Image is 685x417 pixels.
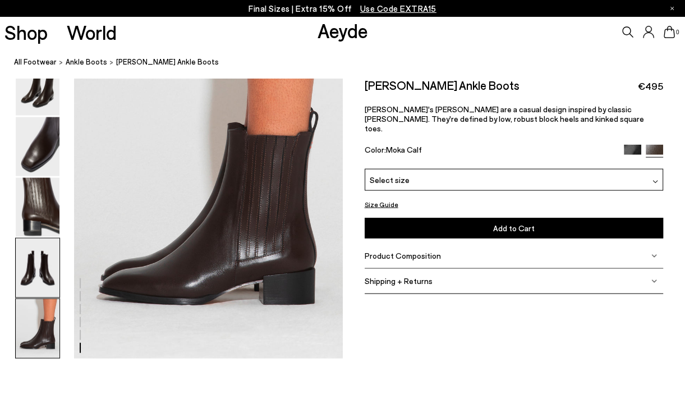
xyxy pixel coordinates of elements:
[4,22,48,42] a: Shop
[16,178,59,237] img: Neil Leather Ankle Boots - Image 4
[664,26,675,38] a: 0
[16,239,59,297] img: Neil Leather Ankle Boots - Image 5
[370,174,410,186] span: Select size
[66,57,107,66] span: Ankle Boots
[365,276,433,286] span: Shipping + Returns
[365,78,520,92] h2: [PERSON_NAME] Ankle Boots
[365,197,398,211] button: Size Guide
[651,253,657,259] img: svg%3E
[16,117,59,176] img: Neil Leather Ankle Boots - Image 3
[16,299,59,358] img: Neil Leather Ankle Boots - Image 6
[365,251,441,260] span: Product Composition
[360,3,436,13] span: Navigate to /collections/ss25-final-sizes
[638,79,663,93] span: €495
[318,19,368,42] a: Aeyde
[249,2,436,16] p: Final Sizes | Extra 15% Off
[675,29,681,35] span: 0
[116,56,219,68] span: [PERSON_NAME] Ankle Boots
[651,278,657,284] img: svg%3E
[67,22,117,42] a: World
[386,144,422,154] span: Moka Calf
[365,218,663,239] button: Add to Cart
[493,223,535,233] span: Add to Cart
[365,144,614,157] div: Color:
[365,104,644,133] span: [PERSON_NAME]'s [PERSON_NAME] are a casual design inspired by classic [PERSON_NAME]. They're defi...
[652,179,658,185] img: svg%3E
[14,47,685,78] nav: breadcrumb
[14,56,57,68] a: All Footwear
[16,57,59,116] img: Neil Leather Ankle Boots - Image 2
[66,56,107,68] a: Ankle Boots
